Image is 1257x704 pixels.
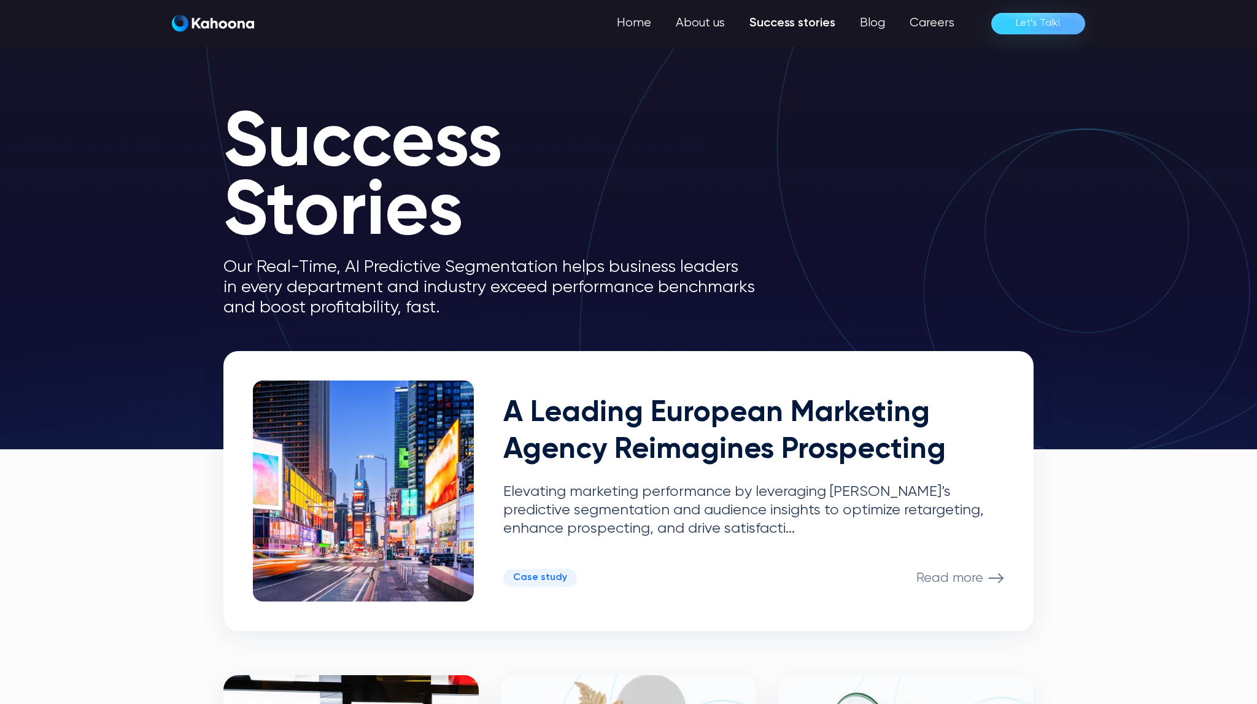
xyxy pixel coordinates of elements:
h1: Success Stories [223,110,776,247]
div: Case study [513,572,567,584]
a: Home [605,11,663,36]
a: About us [663,11,737,36]
a: Blog [848,11,897,36]
img: Kahoona logo white [172,15,254,32]
a: Careers [897,11,967,36]
p: Read more [916,570,983,586]
a: home [172,15,254,33]
a: A Leading European Marketing Agency Reimagines ProspectingElevating marketing performance by leve... [223,351,1034,631]
a: Let’s Talk! [991,13,1085,34]
div: Let’s Talk! [1016,14,1061,33]
p: Elevating marketing performance by leveraging [PERSON_NAME]’s predictive segmentation and audienc... [503,483,1004,538]
a: Success stories [737,11,848,36]
p: Our Real-Time, AI Predictive Segmentation helps business leaders in every department and industry... [223,257,776,318]
h2: A Leading European Marketing Agency Reimagines Prospecting [503,395,1004,468]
